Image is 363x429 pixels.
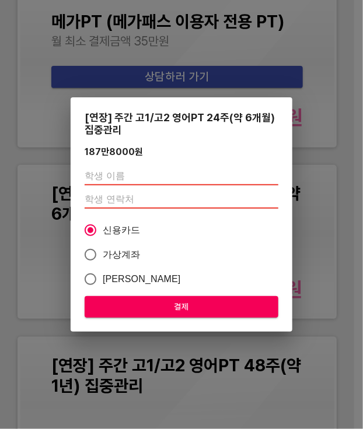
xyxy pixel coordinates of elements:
span: 신용카드 [103,223,141,237]
span: 결제 [94,300,269,314]
button: 결제 [85,296,278,318]
div: [연장] 주간 고1/고2 영어PT 24주(약 6개월) 집중관리 [85,111,278,136]
div: 187만8000 원 [85,146,143,157]
input: 학생 이름 [85,167,278,185]
span: [PERSON_NAME] [103,272,181,286]
input: 학생 연락처 [85,190,278,209]
span: 가상계좌 [103,248,141,262]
